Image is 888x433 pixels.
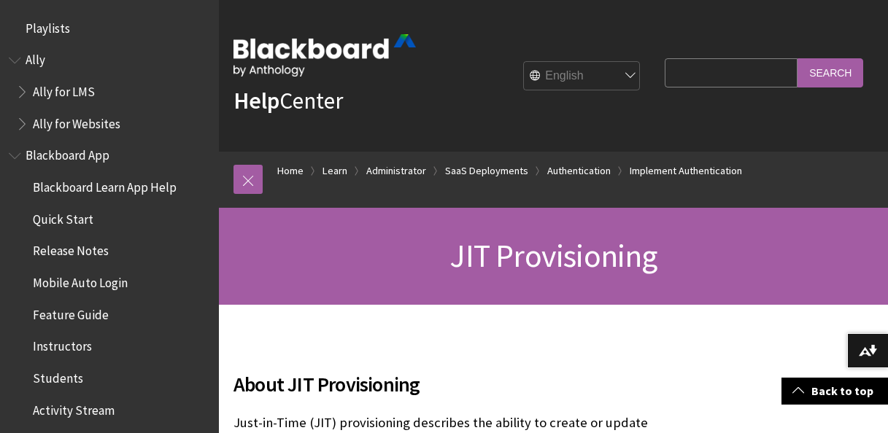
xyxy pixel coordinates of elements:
[26,144,109,163] span: Blackboard App
[26,48,45,68] span: Ally
[26,16,70,36] span: Playlists
[547,162,611,180] a: Authentication
[33,112,120,131] span: Ally for Websites
[33,239,109,259] span: Release Notes
[445,162,528,180] a: SaaS Deployments
[33,366,83,386] span: Students
[33,79,95,99] span: Ally for LMS
[9,48,210,136] nav: Book outline for Anthology Ally Help
[233,369,657,399] span: About JIT Provisioning
[233,34,416,77] img: Blackboard by Anthology
[33,398,115,418] span: Activity Stream
[630,162,742,180] a: Implement Authentication
[33,207,93,227] span: Quick Start
[524,62,641,91] select: Site Language Selector
[33,303,109,322] span: Feature Guide
[323,162,347,180] a: Learn
[233,86,343,115] a: HelpCenter
[33,175,177,195] span: Blackboard Learn App Help
[33,335,92,354] span: Instructors
[233,86,279,115] strong: Help
[798,58,863,87] input: Search
[781,378,888,405] a: Back to top
[277,162,304,180] a: Home
[33,270,128,290] span: Mobile Auto Login
[366,162,426,180] a: Administrator
[449,235,657,276] span: JIT Provisioning
[9,16,210,41] nav: Book outline for Playlists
